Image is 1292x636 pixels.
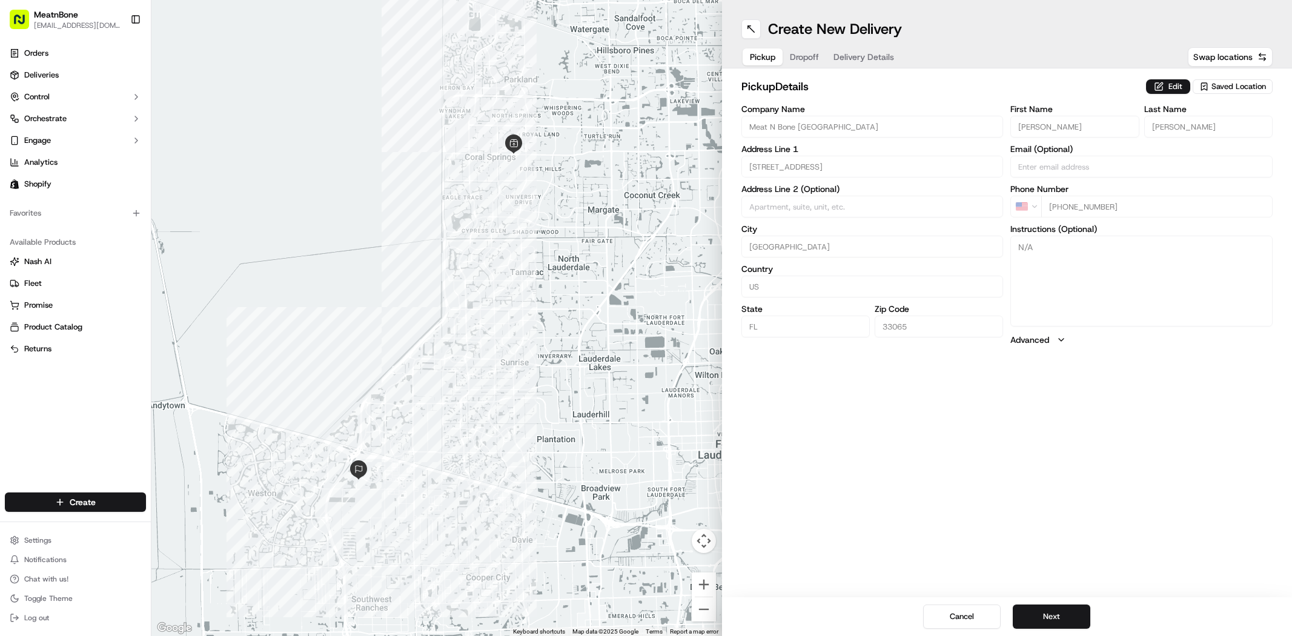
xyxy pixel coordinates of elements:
[10,256,141,267] a: Nash AI
[5,317,146,337] button: Product Catalog
[741,305,870,313] label: State
[24,300,53,311] span: Promise
[1010,334,1049,346] label: Advanced
[1211,81,1266,92] span: Saved Location
[24,574,68,584] span: Chat with us!
[1146,79,1190,94] button: Edit
[24,322,82,333] span: Product Catalog
[34,8,78,21] button: MeatnBone
[1010,185,1273,193] label: Phone Number
[154,620,194,636] img: Google
[741,236,1004,257] input: Enter city
[24,594,73,603] span: Toggle Theme
[741,145,1004,153] label: Address Line 1
[750,51,775,63] span: Pickup
[24,613,49,623] span: Log out
[24,157,58,168] span: Analytics
[692,572,716,597] button: Zoom in
[572,628,638,635] span: Map data ©2025 Google
[5,174,146,194] a: Shopify
[5,532,146,549] button: Settings
[5,204,146,223] div: Favorites
[741,78,1139,95] h2: pickup Details
[1193,78,1273,95] button: Saved Location
[1010,334,1273,346] button: Advanced
[5,44,146,63] a: Orders
[1010,116,1139,137] input: Enter first name
[1193,51,1253,63] span: Swap locations
[1188,47,1273,67] button: Swap locations
[1010,236,1273,326] textarea: N/A
[670,628,718,635] a: Report a map error
[5,65,146,85] a: Deliveries
[24,179,51,190] span: Shopify
[741,316,870,337] input: Enter state
[10,300,141,311] a: Promise
[1010,225,1273,233] label: Instructions (Optional)
[1144,116,1273,137] input: Enter last name
[1010,105,1139,113] label: First Name
[24,91,50,102] span: Control
[24,535,51,545] span: Settings
[768,19,902,39] h1: Create New Delivery
[24,135,51,146] span: Engage
[5,274,146,293] button: Fleet
[10,278,141,289] a: Fleet
[5,296,146,315] button: Promise
[24,113,67,124] span: Orchestrate
[24,343,51,354] span: Returns
[5,5,125,34] button: MeatnBone[EMAIL_ADDRESS][DOMAIN_NAME]
[741,116,1004,137] input: Enter company name
[741,225,1004,233] label: City
[5,339,146,359] button: Returns
[741,185,1004,193] label: Address Line 2 (Optional)
[5,551,146,568] button: Notifications
[923,605,1001,629] button: Cancel
[154,620,194,636] a: Open this area in Google Maps (opens a new window)
[646,628,663,635] a: Terms (opens in new tab)
[5,233,146,252] div: Available Products
[1010,156,1273,177] input: Enter email address
[70,496,96,508] span: Create
[10,343,141,354] a: Returns
[5,153,146,172] a: Analytics
[5,109,146,128] button: Orchestrate
[1010,145,1273,153] label: Email (Optional)
[741,156,1004,177] input: Enter address
[875,316,1003,337] input: Enter zip code
[10,322,141,333] a: Product Catalog
[741,196,1004,217] input: Apartment, suite, unit, etc.
[5,492,146,512] button: Create
[833,51,894,63] span: Delivery Details
[5,609,146,626] button: Log out
[741,265,1004,273] label: Country
[1041,196,1273,217] input: Enter phone number
[513,628,565,636] button: Keyboard shortcuts
[1144,105,1273,113] label: Last Name
[790,51,819,63] span: Dropoff
[741,105,1004,113] label: Company Name
[692,597,716,621] button: Zoom out
[5,252,146,271] button: Nash AI
[692,529,716,553] button: Map camera controls
[5,131,146,150] button: Engage
[24,555,67,565] span: Notifications
[24,278,42,289] span: Fleet
[875,305,1003,313] label: Zip Code
[5,571,146,588] button: Chat with us!
[10,179,19,189] img: Shopify logo
[5,590,146,607] button: Toggle Theme
[34,21,121,30] button: [EMAIL_ADDRESS][DOMAIN_NAME]
[5,87,146,107] button: Control
[24,48,48,59] span: Orders
[1013,605,1090,629] button: Next
[24,70,59,81] span: Deliveries
[24,256,51,267] span: Nash AI
[741,276,1004,297] input: Enter country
